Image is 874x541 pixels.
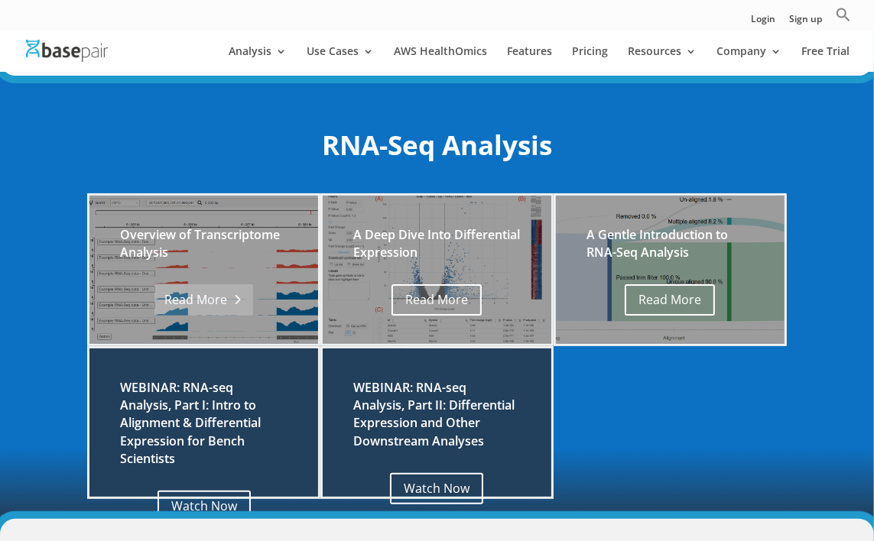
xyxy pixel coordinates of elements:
[120,379,288,475] h2: WEBINAR: RNA-seq Analysis, Part I: Intro to Alignment & Differential Expression for Bench Scientists
[353,379,521,458] h2: WEBINAR: RNA-seq Analysis, Part II: Differential Expression and Other Downstream Analyses
[586,226,754,269] h2: A Gentle Introduction to RNA-Seq Analysis
[158,491,251,522] a: Watch Now
[789,15,822,31] a: Sign up
[154,284,253,316] a: Read More
[572,46,608,72] a: Pricing
[390,473,483,504] a: Watch Now
[625,284,715,316] a: Read More
[26,40,108,62] img: Basepair
[801,46,850,72] a: Free Trial
[751,15,775,31] a: Login
[229,46,287,72] a: Analysis
[322,127,552,163] strong: RNA-Seq Analysis
[353,226,521,269] h2: A Deep Dive Into Differential Expression
[507,46,552,72] a: Features
[836,7,851,22] svg: Search
[307,46,374,72] a: Use Cases
[628,46,697,72] a: Resources
[394,46,487,72] a: AWS HealthOmics
[120,226,288,269] h2: Overview of Transcriptome Analysis
[716,46,781,72] a: Company
[836,7,851,31] a: Search Icon Link
[798,465,856,523] iframe: Drift Widget Chat Controller
[392,284,482,316] a: Read More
